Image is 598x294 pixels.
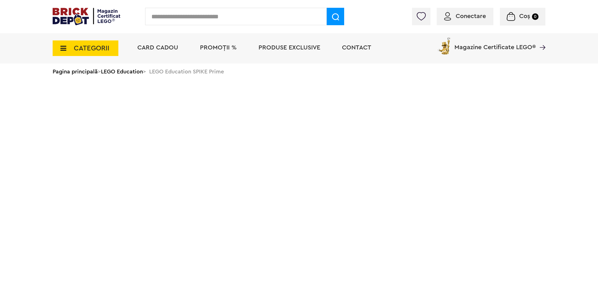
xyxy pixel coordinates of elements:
[101,69,143,74] a: LEGO Education
[536,36,545,42] a: Magazine Certificate LEGO®
[74,45,109,52] span: CATEGORII
[342,44,371,51] a: Contact
[519,13,530,19] span: Coș
[444,13,486,19] a: Conectare
[456,13,486,19] span: Conectare
[454,36,536,50] span: Magazine Certificate LEGO®
[137,44,178,51] a: Card Cadou
[53,63,545,80] div: > > LEGO Education SPIKE Prime
[259,44,320,51] a: Produse exclusive
[532,13,539,20] small: 0
[200,44,237,51] a: PROMOȚII %
[53,69,98,74] a: Pagina principală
